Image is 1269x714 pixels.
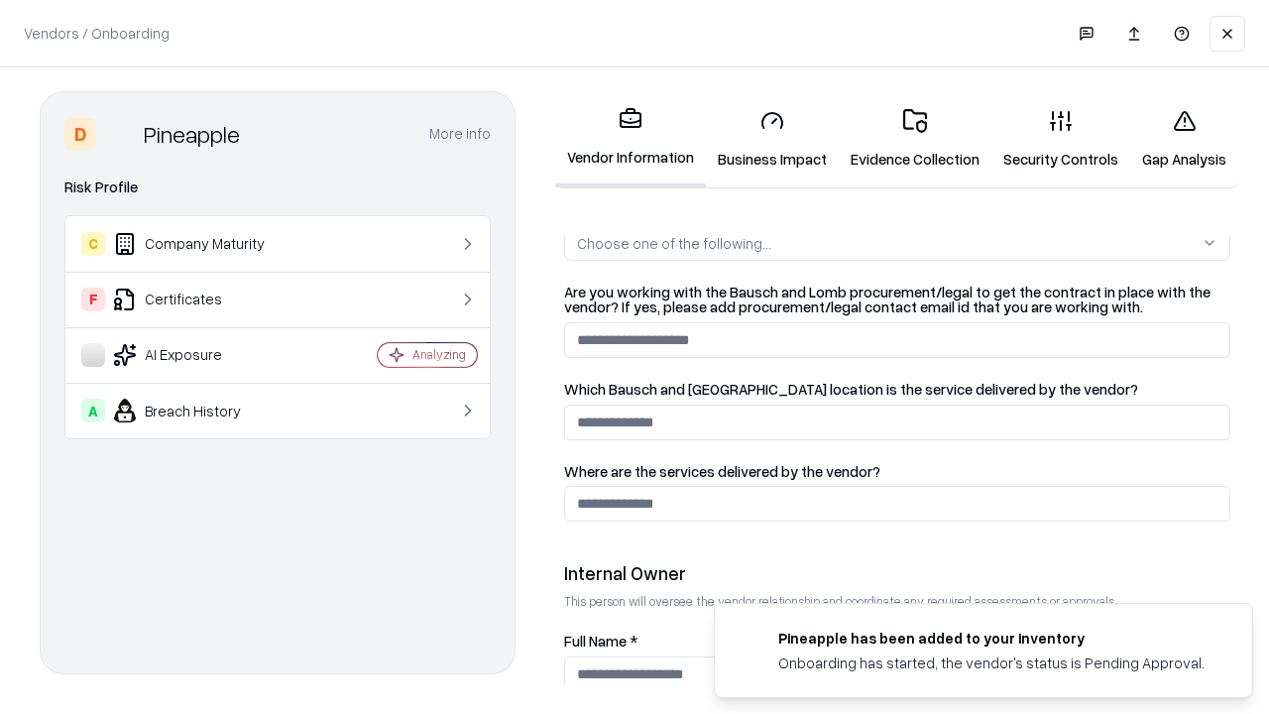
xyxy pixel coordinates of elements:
[412,346,466,363] div: Analyzing
[64,176,491,199] div: Risk Profile
[564,561,1230,585] div: Internal Owner
[706,93,839,185] a: Business Impact
[24,23,170,44] p: Vendors / Onboarding
[778,653,1205,673] div: Onboarding has started, the vendor's status is Pending Approval.
[739,628,762,652] img: pineappleenergy.com
[991,93,1130,185] a: Security Controls
[555,91,706,187] a: Vendor Information
[564,225,1230,261] button: Choose one of the following...
[64,118,96,150] div: D
[778,628,1205,649] div: Pineapple has been added to your inventory
[81,232,105,256] div: C
[144,118,240,150] div: Pineapple
[81,288,318,311] div: Certificates
[577,233,771,254] div: Choose one of the following...
[81,343,318,367] div: AI Exposure
[81,232,318,256] div: Company Maturity
[429,116,491,152] button: More info
[564,382,1230,397] label: Which Bausch and [GEOGRAPHIC_DATA] location is the service delivered by the vendor?
[564,634,1230,649] label: Full Name *
[564,593,1230,610] p: This person will oversee the vendor relationship and coordinate any required assessments or appro...
[81,399,105,422] div: A
[104,118,136,150] img: Pineapple
[1130,93,1238,185] a: Gap Analysis
[839,93,991,185] a: Evidence Collection
[564,285,1230,314] label: Are you working with the Bausch and Lomb procurement/legal to get the contract in place with the ...
[81,399,318,422] div: Breach History
[564,464,1230,479] label: Where are the services delivered by the vendor?
[81,288,105,311] div: F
